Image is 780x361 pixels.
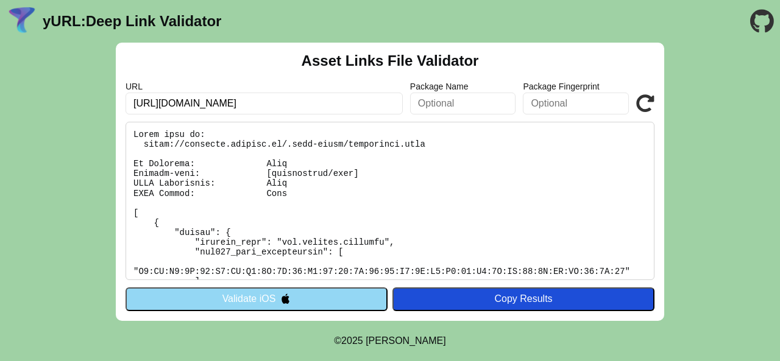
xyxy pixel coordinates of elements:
[43,13,221,30] a: yURL:Deep Link Validator
[334,321,445,361] footer: ©
[126,93,403,114] input: Required
[399,293,648,304] div: Copy Results
[126,122,654,280] pre: Lorem ipsu do: sitam://consecte.adipisc.el/.sedd-eiusm/temporinci.utla Et Dolorema: Aliq Enimadm-...
[341,335,363,346] span: 2025
[302,52,479,69] h2: Asset Links File Validator
[410,82,516,91] label: Package Name
[126,287,388,310] button: Validate iOS
[6,5,38,37] img: yURL Logo
[280,293,291,304] img: appleIcon.svg
[366,335,446,346] a: Michael Ibragimchayev's Personal Site
[126,82,403,91] label: URL
[410,93,516,114] input: Optional
[523,82,629,91] label: Package Fingerprint
[523,93,629,114] input: Optional
[392,287,654,310] button: Copy Results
